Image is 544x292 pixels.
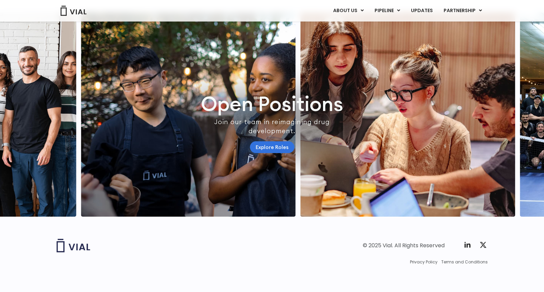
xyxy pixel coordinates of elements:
img: http://Group%20of%20people%20smiling%20wearing%20aprons [81,12,296,217]
div: 1 / 7 [81,12,296,217]
div: 2 / 7 [300,12,515,217]
a: UPDATES [406,5,438,16]
div: © 2025 Vial. All Rights Reserved [363,242,445,249]
a: PARTNERSHIPMenu Toggle [438,5,487,16]
img: Vial Logo [60,6,87,16]
a: ABOUT USMenu Toggle [328,5,369,16]
a: Explore Roles [250,141,294,153]
img: Vial logo wih "Vial" spelled out [57,239,90,252]
a: Terms and Conditions [441,259,488,265]
a: PIPELINEMenu Toggle [369,5,405,16]
a: Privacy Policy [410,259,438,265]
